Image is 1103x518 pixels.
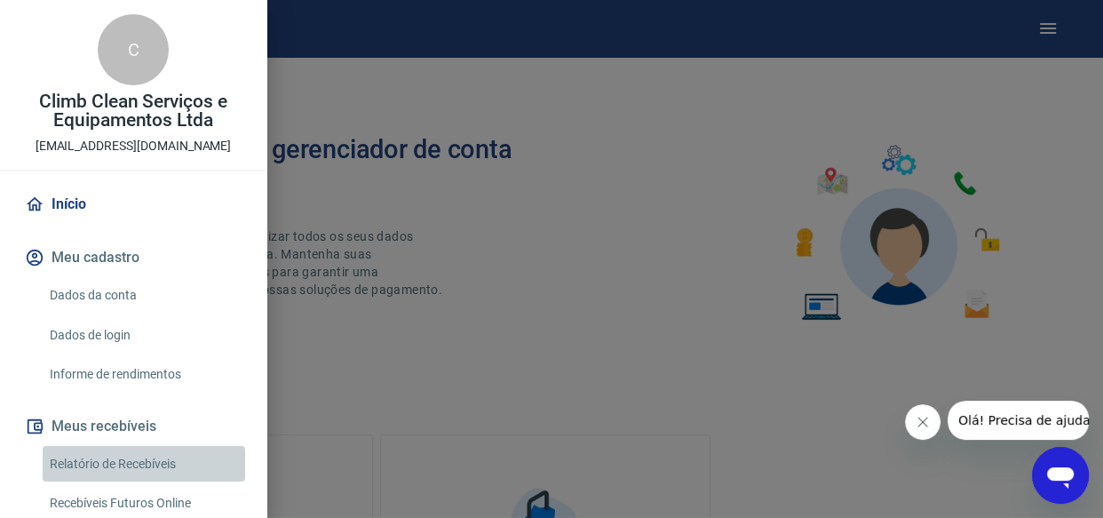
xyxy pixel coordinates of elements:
[21,407,245,446] button: Meus recebíveis
[36,137,232,155] p: [EMAIL_ADDRESS][DOMAIN_NAME]
[98,14,169,85] div: C
[43,317,245,354] a: Dados de login
[21,185,245,224] a: Início
[43,356,245,393] a: Informe de rendimentos
[43,446,245,482] a: Relatório de Recebíveis
[1032,447,1089,504] iframe: Botão para abrir a janela de mensagens
[11,12,149,27] span: Olá! Precisa de ajuda?
[43,277,245,314] a: Dados da conta
[905,404,940,440] iframe: Fechar mensagem
[21,238,245,277] button: Meu cadastro
[14,92,252,130] p: Climb Clean Serviços e Equipamentos Ltda
[948,401,1089,440] iframe: Mensagem da empresa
